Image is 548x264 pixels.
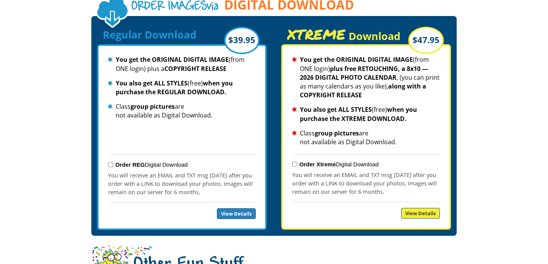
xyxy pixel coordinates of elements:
span: Regular Download [103,27,196,42]
li: Class are not available as Digital Download. [292,129,440,146]
label: Digital Download [299,161,379,167]
strong: You get the ORIGINAL DIGITAL IMAGE [116,55,229,64]
a: View Details [217,208,256,219]
p: You will receive an EMAIL and TXT msg [DATE] after you order with a LINK to download your photos.... [108,171,256,196]
strong: COPYRIGHT RELEASE [164,64,226,73]
strong: group pictures [131,102,175,111]
strong: You also get ALL STYLES [300,105,372,114]
span: XTREME [287,29,346,40]
span: Download [349,29,400,43]
div: $39.95 [224,27,260,54]
strong: group pictures [315,129,359,137]
li: (free) [108,79,256,97]
p: You will receive an EMAIL and TXT msg [DATE] after you order with a LINK to download your photos.... [292,171,440,196]
li: (from ONE login) plus a [108,55,256,73]
div: $47.95 [408,27,444,54]
li: (from ONE login) , (you can print as many calendars as you like), [292,55,440,100]
strong: plus free RETOUCHING, a 8x10 — 2026 DIGITAL PHOTO CALENDAR [300,64,428,82]
strong: Order REG [115,161,145,168]
a: View Details [401,208,440,219]
li: Class are not available as Digital Download. [108,102,256,120]
strong: when you purchase the XTREME DOWNLOAD. [300,105,417,122]
label: Digital Download [115,161,188,168]
strong: Order Xtreme [299,161,336,167]
li: (free) [292,105,440,123]
strong: when you purchase the REGULAR DOWNLOAD. [116,79,233,96]
strong: You get the ORIGINAL DIGITAL IMAGE [300,55,413,64]
strong: You also get ALL STYLES [116,79,188,87]
strong: along with a COPYRIGHT RELEASE [300,82,426,99]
